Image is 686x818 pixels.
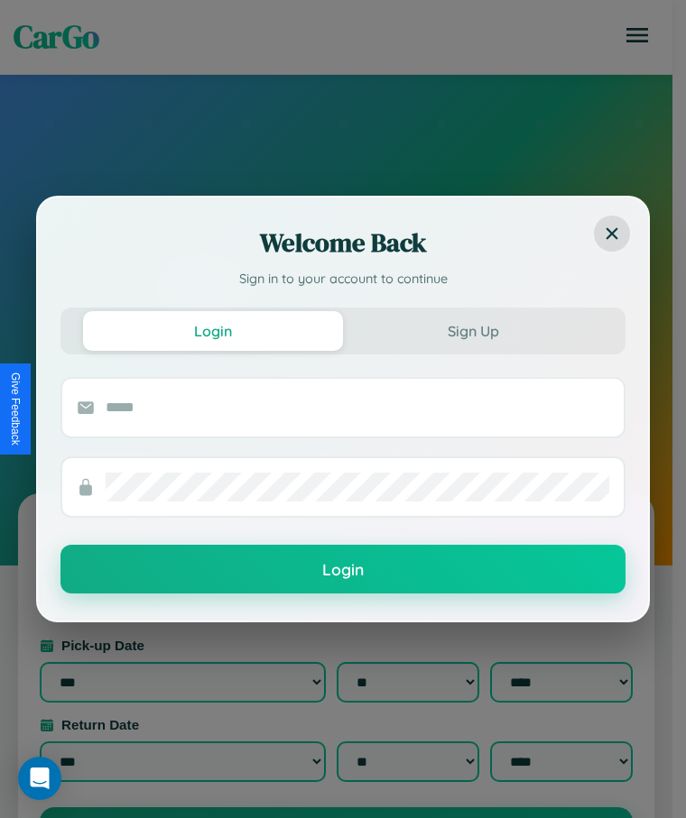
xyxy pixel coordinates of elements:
div: Give Feedback [9,372,22,446]
button: Login [60,545,626,593]
p: Sign in to your account to continue [60,270,626,290]
button: Login [83,311,343,351]
div: Open Intercom Messenger [18,757,61,800]
h2: Welcome Back [60,225,626,261]
button: Sign Up [343,311,603,351]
